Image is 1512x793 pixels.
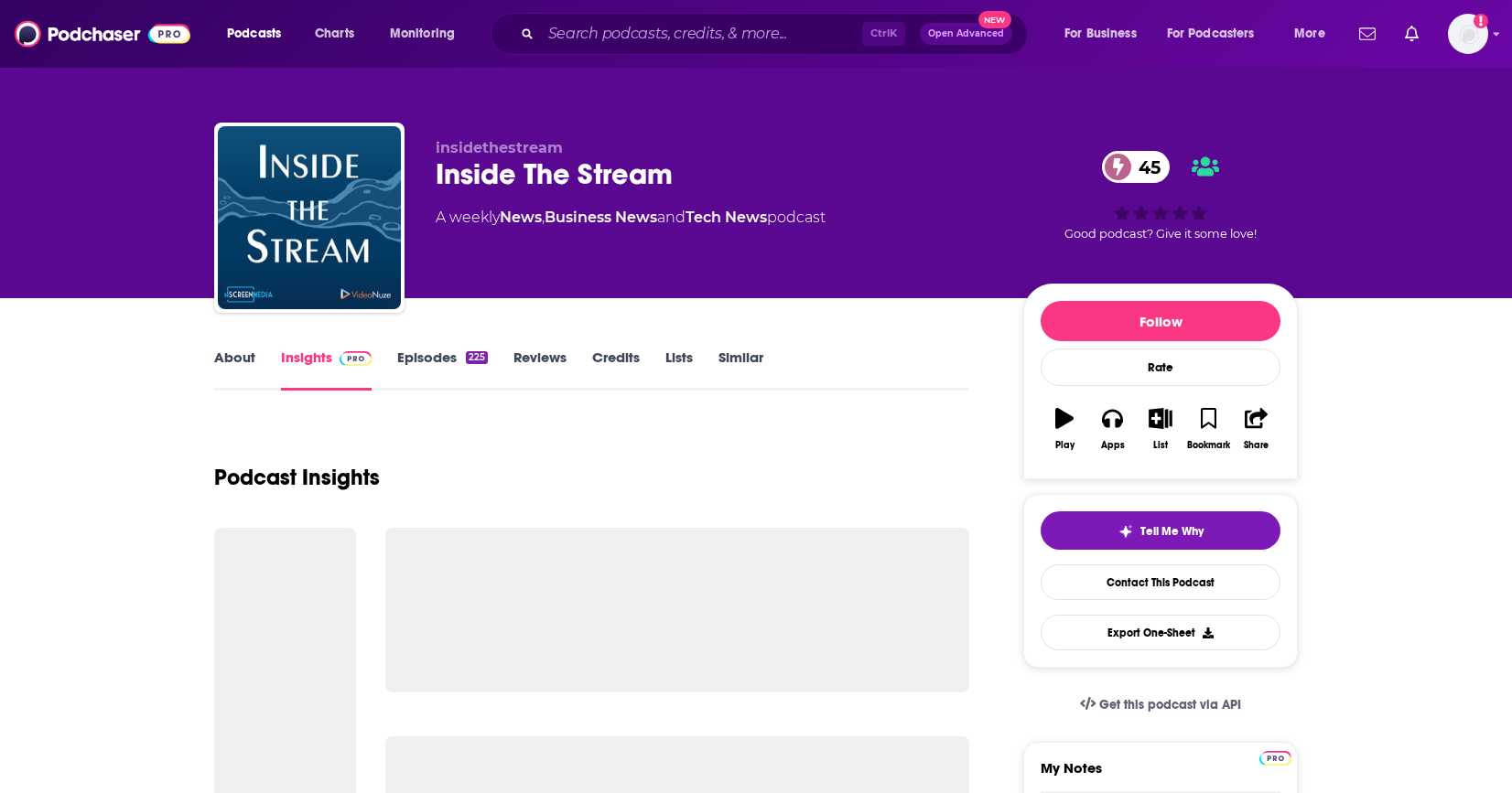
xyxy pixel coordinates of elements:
button: open menu [1052,19,1160,48]
button: Open AdvancedNew [920,23,1012,45]
a: Tech News [686,209,767,226]
div: 45Good podcast? Give it some love! [1023,139,1298,252]
a: Similar [718,348,763,391]
span: More [1294,21,1325,47]
button: tell me why sparkleTell Me Why [1041,511,1280,550]
span: insidethestream [436,139,563,156]
a: Business News [545,209,657,226]
a: Charts [303,19,365,48]
div: Apps [1101,440,1125,451]
h1: Podcast Insights [214,464,380,491]
span: , [542,209,545,226]
img: User Profile [1448,14,1488,54]
label: My Notes [1041,759,1280,791]
div: 225 [466,351,488,364]
svg: Add a profile image [1474,14,1488,28]
span: New [978,11,1011,28]
button: Play [1041,396,1088,462]
button: open menu [1281,19,1348,48]
span: 45 [1120,151,1170,183]
a: Get this podcast via API [1065,682,1256,727]
span: For Podcasters [1167,21,1255,47]
button: Follow [1041,301,1280,341]
button: Share [1233,396,1280,462]
img: Podchaser Pro [1259,751,1291,766]
button: open menu [1155,19,1281,48]
button: List [1137,396,1184,462]
div: Play [1055,440,1075,451]
span: Charts [315,21,354,47]
a: News [500,209,542,226]
button: Export One-Sheet [1041,615,1280,650]
input: Search podcasts, credits, & more... [541,19,862,48]
span: Monitoring [390,21,455,47]
a: About [214,348,255,391]
button: Apps [1088,396,1136,462]
button: Bookmark [1184,396,1232,462]
span: For Business [1064,21,1137,47]
img: Podchaser Pro [340,351,372,366]
a: Credits [592,348,640,391]
img: tell me why sparkle [1118,524,1133,539]
a: Show notifications dropdown [1352,18,1383,49]
span: Logged in as helenma123 [1448,14,1488,54]
a: 45 [1102,151,1170,183]
button: Show profile menu [1448,14,1488,54]
img: Inside The Stream [218,126,401,309]
span: Open Advanced [928,29,1004,38]
a: Pro website [1259,748,1291,766]
span: Tell Me Why [1140,524,1204,539]
div: Search podcasts, credits, & more... [508,13,1045,55]
a: Lists [665,348,693,391]
a: InsightsPodchaser Pro [281,348,372,391]
img: Podchaser - Follow, Share and Rate Podcasts [15,16,190,51]
span: Get this podcast via API [1099,697,1241,713]
div: A weekly podcast [436,207,826,229]
div: List [1153,440,1168,451]
div: Share [1244,440,1269,451]
span: Podcasts [227,21,281,47]
a: Contact This Podcast [1041,564,1280,600]
span: Ctrl K [862,22,905,46]
button: open menu [214,19,305,48]
div: Bookmark [1187,440,1230,451]
button: open menu [377,19,479,48]
a: Reviews [513,348,567,391]
a: Episodes225 [397,348,488,391]
span: Good podcast? Give it some love! [1064,227,1257,241]
span: and [657,209,686,226]
div: Rate [1041,348,1280,386]
a: Show notifications dropdown [1398,18,1426,49]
